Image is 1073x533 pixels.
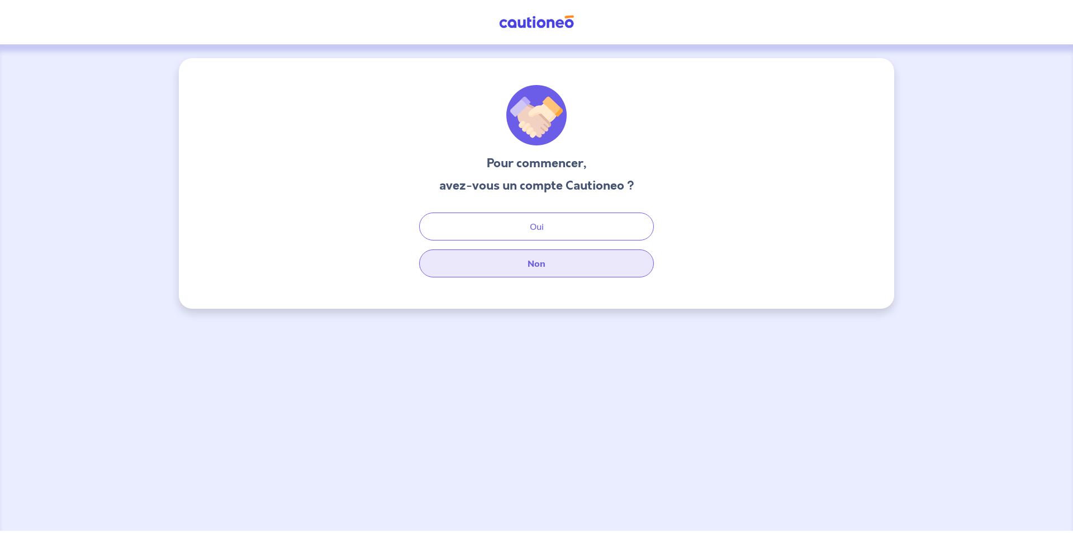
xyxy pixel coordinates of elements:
button: Oui [419,213,654,240]
h3: avez-vous un compte Cautioneo ? [439,177,634,195]
h3: Pour commencer, [439,154,634,172]
button: Non [419,249,654,277]
img: illu_welcome.svg [506,85,567,145]
img: Cautioneo [495,15,578,29]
